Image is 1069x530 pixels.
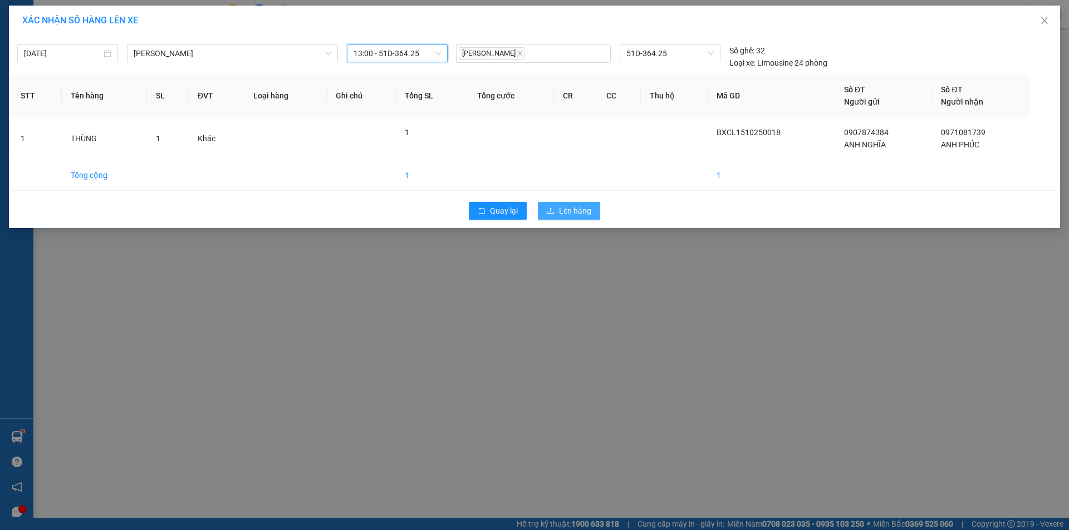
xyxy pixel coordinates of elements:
[405,128,409,137] span: 1
[941,128,985,137] span: 0971081739
[9,9,99,36] div: BX [PERSON_NAME]
[325,50,332,57] span: down
[9,63,99,78] div: 0939430363
[9,78,92,117] span: CHỢ MỸ HỘI
[941,97,983,106] span: Người nhận
[106,34,219,48] div: ANH TOÀN
[12,117,62,160] td: 1
[396,75,468,117] th: Tổng SL
[62,117,147,160] td: THÙNG
[554,75,597,117] th: CR
[538,202,600,220] button: uploadLên hàng
[1029,6,1060,37] button: Close
[641,75,708,117] th: Thu hộ
[729,57,756,69] span: Loại xe:
[106,9,133,21] span: Nhận:
[147,75,189,117] th: SL
[626,45,713,62] span: 51D-364.25
[729,57,827,69] div: Limousine 24 phòng
[708,160,835,191] td: 1
[941,85,962,94] span: Số ĐT
[24,47,101,60] input: 15/10/2025
[62,75,147,117] th: Tên hàng
[327,75,396,117] th: Ghi chú
[490,205,518,217] span: Quay lại
[9,36,99,63] div: CHỊ [PERSON_NAME]
[469,202,527,220] button: rollbackQuay lại
[547,207,555,216] span: upload
[22,15,138,26] span: XÁC NHẬN SỐ HÀNG LÊN XE
[597,75,641,117] th: CC
[729,44,754,57] span: Số ghế:
[189,117,244,160] td: Khác
[244,75,327,117] th: Loại hàng
[134,45,331,62] span: Cao Lãnh - Hồ Chí Minh
[708,75,835,117] th: Mã GD
[12,75,62,117] th: STT
[844,97,880,106] span: Người gửi
[354,45,441,62] span: 13:00 - 51D-364.25
[156,134,160,143] span: 1
[189,75,244,117] th: ĐVT
[459,47,524,60] span: [PERSON_NAME]
[517,51,523,56] span: close
[468,75,554,117] th: Tổng cước
[106,9,219,34] div: [GEOGRAPHIC_DATA]
[396,160,468,191] td: 1
[9,11,27,22] span: Gửi:
[844,85,865,94] span: Số ĐT
[1040,16,1049,25] span: close
[941,140,979,149] span: ANH PHÚC
[844,128,889,137] span: 0907874384
[62,160,147,191] td: Tổng cộng
[478,207,486,216] span: rollback
[106,48,219,63] div: 0983456737
[717,128,781,137] span: BXCL1510250018
[559,205,591,217] span: Lên hàng
[844,140,886,149] span: ANH NGHĨA
[729,44,765,57] div: 32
